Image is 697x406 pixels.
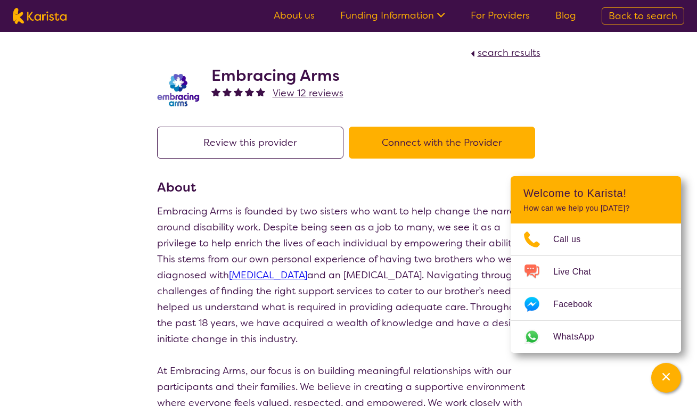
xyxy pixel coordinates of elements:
button: Connect with the Provider [349,127,535,159]
a: Web link opens in a new tab. [511,321,681,353]
a: About us [274,9,315,22]
img: Karista logo [13,8,67,24]
p: How can we help you [DATE]? [523,204,668,213]
img: fullstar [211,87,220,96]
a: For Providers [471,9,530,22]
h2: Embracing Arms [211,66,343,85]
a: View 12 reviews [273,85,343,101]
span: Call us [553,231,594,247]
p: Embracing Arms is founded by two sisters who want to help change the narrative around disability ... [157,203,540,347]
button: Review this provider [157,127,343,159]
span: View 12 reviews [273,87,343,100]
span: Facebook [553,296,605,312]
img: fullstar [234,87,243,96]
div: Channel Menu [511,176,681,353]
span: Back to search [609,10,677,22]
img: fullstar [245,87,254,96]
button: Channel Menu [651,363,681,393]
span: Live Chat [553,264,604,280]
img: fullstar [256,87,265,96]
a: Blog [555,9,576,22]
ul: Choose channel [511,223,681,353]
span: WhatsApp [553,329,607,345]
a: Review this provider [157,136,349,149]
img: b2ynudwipxu3dxoxxouh.jpg [157,73,200,107]
h2: Welcome to Karista! [523,187,668,200]
a: Back to search [602,7,684,24]
a: search results [468,46,540,59]
a: Funding Information [340,9,445,22]
h3: About [157,178,540,197]
a: Connect with the Provider [349,136,540,149]
span: search results [478,46,540,59]
img: fullstar [223,87,232,96]
a: [MEDICAL_DATA] [229,269,307,281]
